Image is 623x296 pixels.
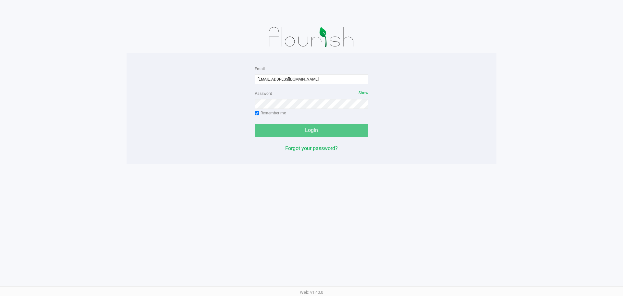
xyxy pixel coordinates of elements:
input: Remember me [255,111,259,116]
span: Show [359,91,368,95]
span: Web: v1.40.0 [300,290,323,295]
label: Remember me [255,110,286,116]
button: Forgot your password? [285,145,338,152]
label: Email [255,66,265,72]
label: Password [255,91,272,97]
